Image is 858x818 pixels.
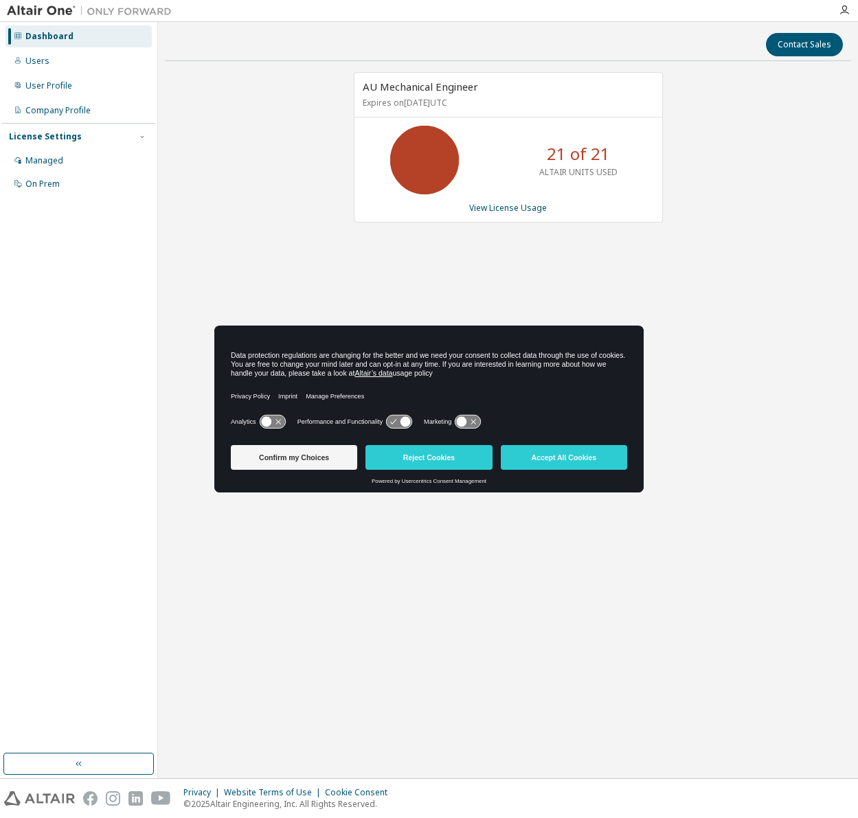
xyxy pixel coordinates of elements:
[151,791,171,806] img: youtube.svg
[766,33,843,56] button: Contact Sales
[25,31,74,42] div: Dashboard
[25,56,49,67] div: Users
[183,787,224,798] div: Privacy
[224,787,325,798] div: Website Terms of Use
[183,798,396,810] p: © 2025 Altair Engineering, Inc. All Rights Reserved.
[9,131,82,142] div: License Settings
[25,105,91,116] div: Company Profile
[25,155,63,166] div: Managed
[128,791,143,806] img: linkedin.svg
[469,202,547,214] a: View License Usage
[539,166,618,178] p: ALTAIR UNITS USED
[547,142,610,166] p: 21 of 21
[25,80,72,91] div: User Profile
[325,787,396,798] div: Cookie Consent
[363,80,478,93] span: AU Mechanical Engineer
[83,791,98,806] img: facebook.svg
[106,791,120,806] img: instagram.svg
[25,179,60,190] div: On Prem
[363,97,651,109] p: Expires on [DATE] UTC
[4,791,75,806] img: altair_logo.svg
[7,4,179,18] img: Altair One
